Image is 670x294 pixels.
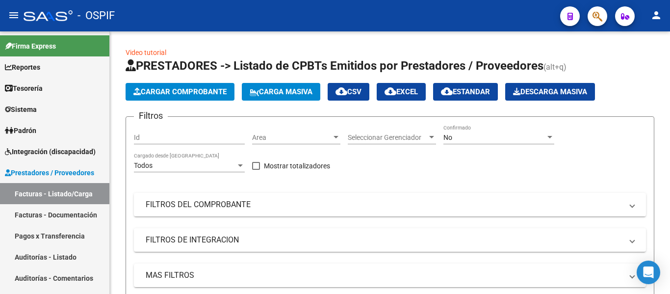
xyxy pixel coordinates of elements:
[637,261,660,284] div: Open Intercom Messenger
[377,83,426,101] button: EXCEL
[134,193,646,216] mat-expansion-panel-header: FILTROS DEL COMPROBANTE
[250,87,312,96] span: Carga Masiva
[134,109,168,123] h3: Filtros
[5,41,56,52] span: Firma Express
[134,161,153,169] span: Todos
[126,49,166,56] a: Video tutorial
[650,9,662,21] mat-icon: person
[385,87,418,96] span: EXCEL
[441,87,490,96] span: Estandar
[505,83,595,101] button: Descarga Masiva
[505,83,595,101] app-download-masive: Descarga masiva de comprobantes (adjuntos)
[335,85,347,97] mat-icon: cloud_download
[5,167,94,178] span: Prestadores / Proveedores
[543,62,567,72] span: (alt+q)
[348,134,427,142] span: Seleccionar Gerenciador
[8,9,20,21] mat-icon: menu
[134,264,646,287] mat-expansion-panel-header: MAS FILTROS
[146,199,622,210] mat-panel-title: FILTROS DEL COMPROBANTE
[385,85,396,97] mat-icon: cloud_download
[242,83,320,101] button: Carga Masiva
[5,104,37,115] span: Sistema
[134,228,646,252] mat-expansion-panel-header: FILTROS DE INTEGRACION
[146,235,622,245] mat-panel-title: FILTROS DE INTEGRACION
[5,125,36,136] span: Padrón
[126,59,543,73] span: PRESTADORES -> Listado de CPBTs Emitidos por Prestadores / Proveedores
[443,134,452,141] span: No
[5,146,96,157] span: Integración (discapacidad)
[441,85,453,97] mat-icon: cloud_download
[77,5,115,27] span: - OSPIF
[252,134,332,142] span: Area
[433,83,498,101] button: Estandar
[328,83,369,101] button: CSV
[5,62,40,73] span: Reportes
[335,87,361,96] span: CSV
[5,83,43,94] span: Tesorería
[126,83,234,101] button: Cargar Comprobante
[133,87,227,96] span: Cargar Comprobante
[146,270,622,281] mat-panel-title: MAS FILTROS
[264,160,330,172] span: Mostrar totalizadores
[513,87,587,96] span: Descarga Masiva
